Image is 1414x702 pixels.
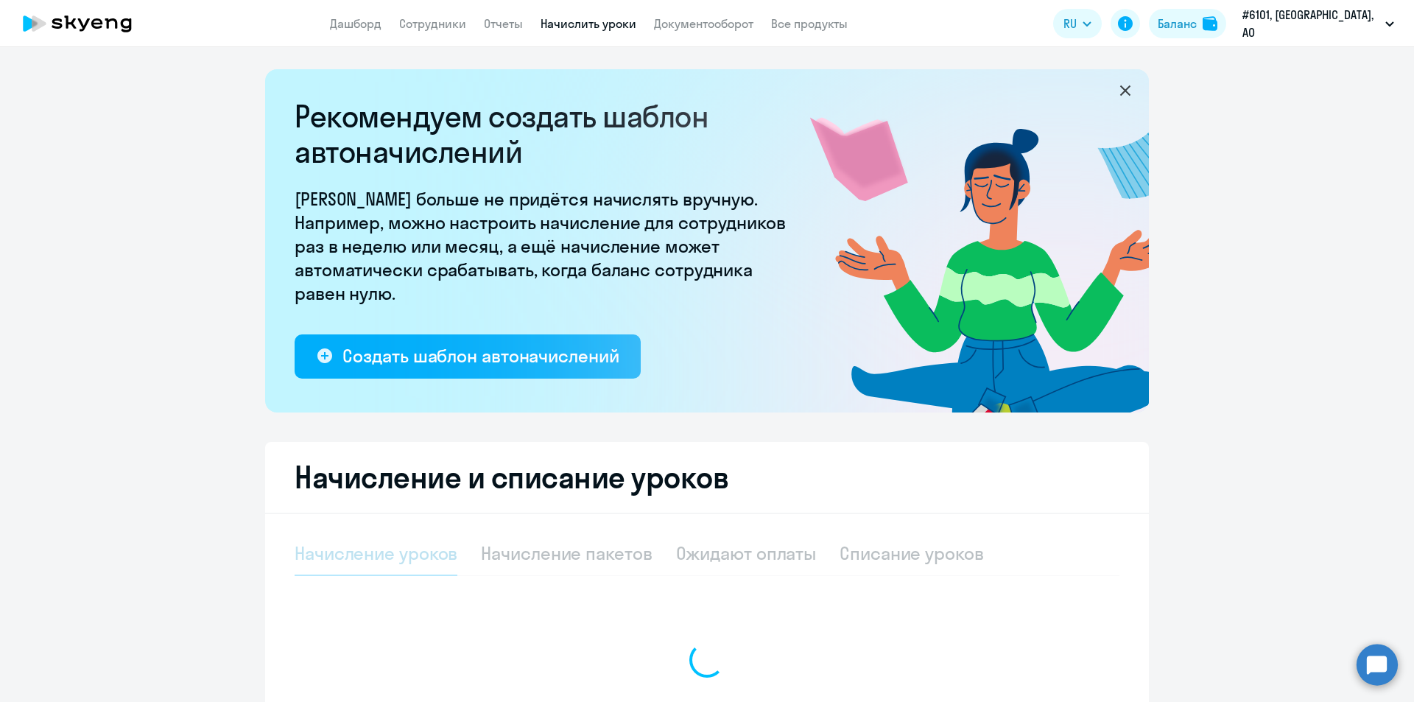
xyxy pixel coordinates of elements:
[1242,6,1379,41] p: #6101, [GEOGRAPHIC_DATA], АО
[771,16,848,31] a: Все продукты
[295,460,1119,495] h2: Начисление и списание уроков
[295,334,641,379] button: Создать шаблон автоначислений
[1158,15,1197,32] div: Баланс
[1053,9,1102,38] button: RU
[1235,6,1401,41] button: #6101, [GEOGRAPHIC_DATA], АО
[342,344,619,368] div: Создать шаблон автоначислений
[295,99,795,169] h2: Рекомендуем создать шаблон автоначислений
[484,16,523,31] a: Отчеты
[654,16,753,31] a: Документооборот
[1149,9,1226,38] button: Балансbalance
[541,16,636,31] a: Начислить уроки
[1203,16,1217,31] img: balance
[330,16,381,31] a: Дашборд
[295,187,795,305] p: [PERSON_NAME] больше не придётся начислять вручную. Например, можно настроить начисление для сотр...
[399,16,466,31] a: Сотрудники
[1063,15,1077,32] span: RU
